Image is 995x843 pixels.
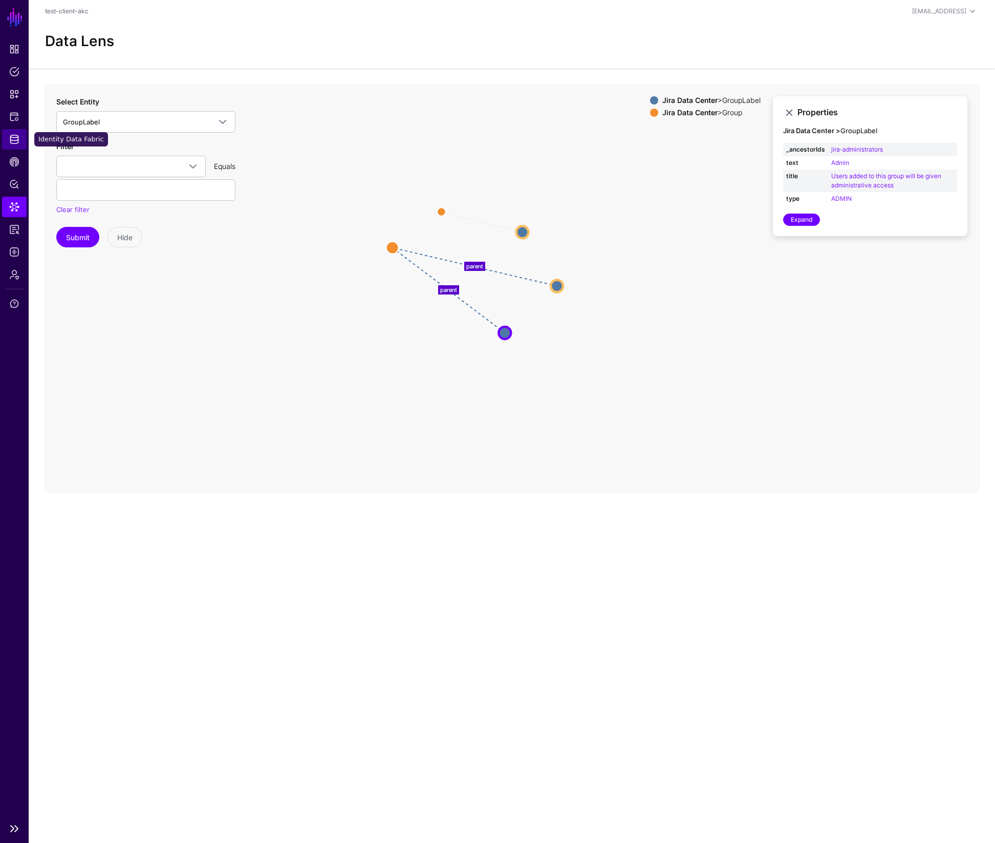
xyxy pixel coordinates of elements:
[786,172,825,181] strong: title
[831,145,883,153] a: jira-administrators
[440,286,457,293] text: parent
[2,174,27,195] a: Policy Lens
[797,108,957,117] h3: Properties
[56,227,99,247] button: Submit
[6,6,24,29] a: SGNL
[9,112,19,122] span: Protected Systems
[63,118,100,126] span: GroupLabel
[783,127,840,135] strong: Jira Data Center >
[466,263,483,270] text: parent
[783,127,957,135] h4: GroupLabel
[2,197,27,217] a: Data Lens
[662,96,718,104] strong: Jira Data Center
[2,39,27,59] a: Dashboard
[107,227,142,247] button: Hide
[210,161,240,172] div: Equals
[660,96,763,104] div: > GroupLabel
[34,132,108,146] div: Identity Data Fabric
[45,33,114,50] h2: Data Lens
[786,145,825,154] strong: _ancestorIds
[9,202,19,212] span: Data Lens
[831,159,849,166] a: Admin
[831,172,941,189] a: Users added to this group will be given administrative access
[786,158,825,167] strong: text
[783,214,820,226] a: Expand
[9,299,19,309] span: Support
[56,205,90,214] a: Clear filter
[9,269,19,280] span: Admin
[9,179,19,189] span: Policy Lens
[2,107,27,127] a: Protected Systems
[2,264,27,285] a: Admin
[45,7,89,15] a: test-client-akc
[2,84,27,104] a: Snippets
[9,67,19,77] span: Policies
[2,152,27,172] a: CAEP Hub
[9,44,19,54] span: Dashboard
[2,242,27,262] a: Logs
[56,96,99,107] label: Select Entity
[2,219,27,240] a: Reports
[660,109,763,117] div: > Group
[9,224,19,235] span: Reports
[9,134,19,144] span: Identity Data Fabric
[9,157,19,167] span: CAEP Hub
[786,194,825,203] strong: type
[9,89,19,99] span: Snippets
[662,108,718,117] strong: Jira Data Center
[2,129,27,150] a: Identity Data Fabric
[9,247,19,257] span: Logs
[831,195,852,202] a: ADMIN
[912,7,966,16] div: [EMAIL_ADDRESS]
[2,61,27,82] a: Policies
